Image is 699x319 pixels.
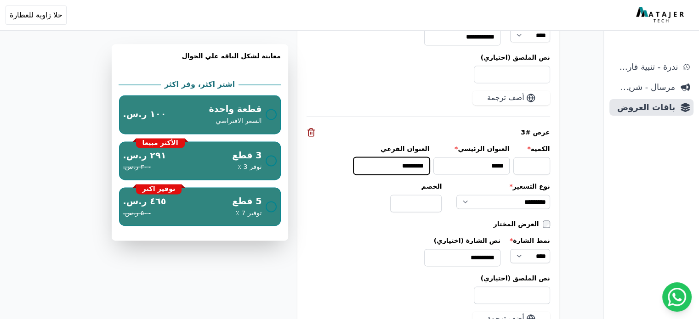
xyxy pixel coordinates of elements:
div: توفير اكثر [136,184,182,194]
span: 3 قطع [232,149,261,162]
label: العنوان الرئيسي [433,144,510,153]
h3: معاينة لشكل الباقه علي الجوال [119,51,281,72]
label: نص الملصق (اختياري) [307,274,550,283]
label: العنوان الفرعي [353,144,430,153]
label: نص الملصق (اختياري) [307,53,550,62]
img: MatajerTech Logo [636,7,686,23]
label: الكمية [513,144,550,153]
span: ندرة - تنبية قارب علي النفاذ [613,61,678,73]
span: توفر 3 ٪ [238,162,261,172]
span: حلا زاوية للعطارة [10,10,63,21]
span: ١٠٠ ر.س. [123,108,166,121]
span: ٢٩١ ر.س. [123,149,166,162]
label: نمط الشارة [510,236,550,245]
span: ٤٦٥ ر.س. [123,195,166,208]
button: أضف ترجمة [472,90,550,105]
h2: اشتر اكثر، وفر اكثر [165,79,235,90]
span: ٥٠٠ ر.س. [123,208,151,218]
label: العرض المختار [494,219,543,229]
div: الأكثر مبيعا [136,138,185,148]
span: باقات العروض [613,101,675,114]
span: توفير 7 ٪ [236,208,262,218]
span: مرسال - شريط دعاية [613,81,675,94]
button: حلا زاوية للعطارة [6,6,67,25]
span: السعر الافتراضي [216,116,261,126]
label: نوع التسعير [456,182,550,191]
div: عرض #3 [307,128,550,137]
span: أضف ترجمة [487,92,524,103]
label: الخصم [390,182,442,191]
span: 5 قطع [232,195,261,208]
span: ٣٠٠ ر.س. [123,162,151,172]
span: قطعة واحدة [209,103,261,116]
label: نص الشارة (اختياري) [424,236,500,245]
